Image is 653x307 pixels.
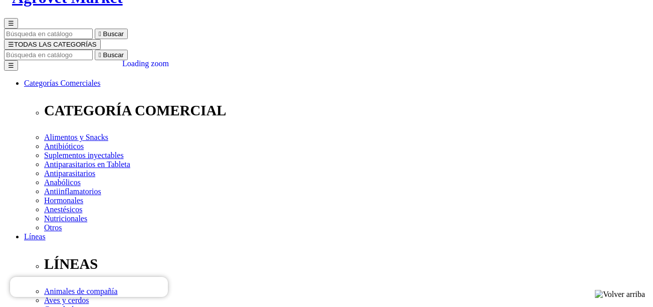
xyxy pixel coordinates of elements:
span: Buscar [103,51,124,59]
img: Volver arriba [595,290,645,299]
span: ☰ [8,20,14,27]
a: Anestésicos [44,205,82,214]
a: Líneas [24,232,46,241]
p: LÍNEAS [44,256,649,272]
a: Anabólicos [44,178,81,187]
input: Buscar [4,50,93,60]
a: Otros [44,223,62,232]
a: Antiinflamatorios [44,187,101,196]
input: Buscar [4,29,93,39]
i:  [99,51,101,59]
a: Categorías Comerciales [24,79,100,87]
button:  Buscar [95,29,128,39]
button: ☰ [4,18,18,29]
a: Alimentos y Snacks [44,133,108,141]
i:  [99,30,101,38]
button: ☰ [4,60,18,71]
a: Antibióticos [44,142,84,150]
iframe: Brevo live chat [10,277,168,297]
a: Hormonales [44,196,83,205]
a: Aves y cerdos [44,296,89,304]
p: CATEGORÍA COMERCIAL [44,102,649,119]
a: Nutricionales [44,214,87,223]
a: Antiparasitarios [44,169,95,178]
a: Suplementos inyectables [44,151,124,160]
button: ☰TODAS LAS CATEGORÍAS [4,39,101,50]
button:  Buscar [95,50,128,60]
a: Antiparasitarios en Tableta [44,160,130,169]
span: Buscar [103,30,124,38]
span: ☰ [8,41,14,48]
div: Loading zoom [122,59,169,68]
